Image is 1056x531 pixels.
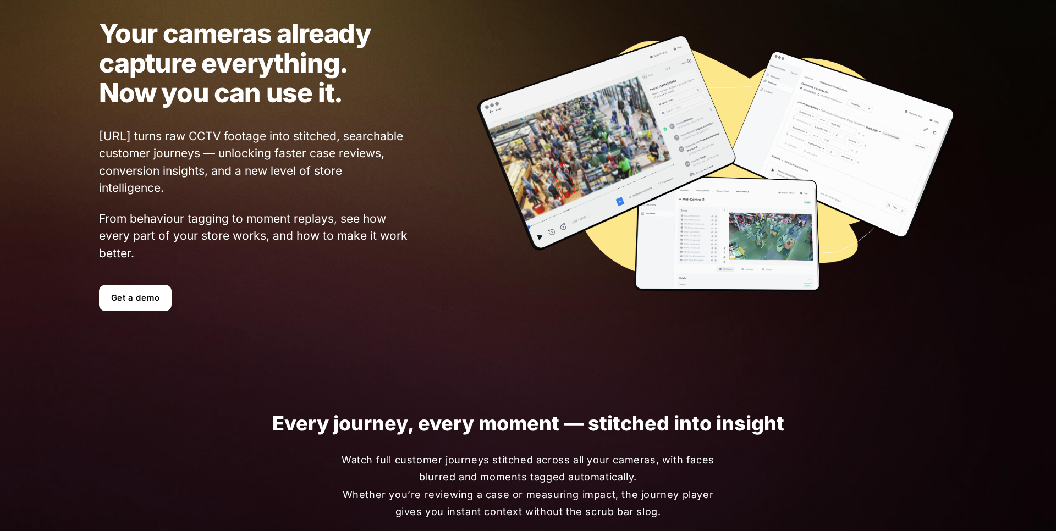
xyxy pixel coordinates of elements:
span: From behaviour tagging to moment replays, see how every part of your store works, and how to make... [99,210,409,262]
span: [URL] turns raw CCTV footage into stitched, searchable customer journeys — unlocking faster case ... [99,128,409,197]
a: Get a demo [99,285,172,311]
h1: Your cameras already capture everything. Now you can use it. [99,19,409,108]
span: Watch full customer journeys stitched across all your cameras, with faces blurred and moments tag... [338,451,718,521]
h1: Every journey, every moment — stitched into insight [106,412,950,435]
